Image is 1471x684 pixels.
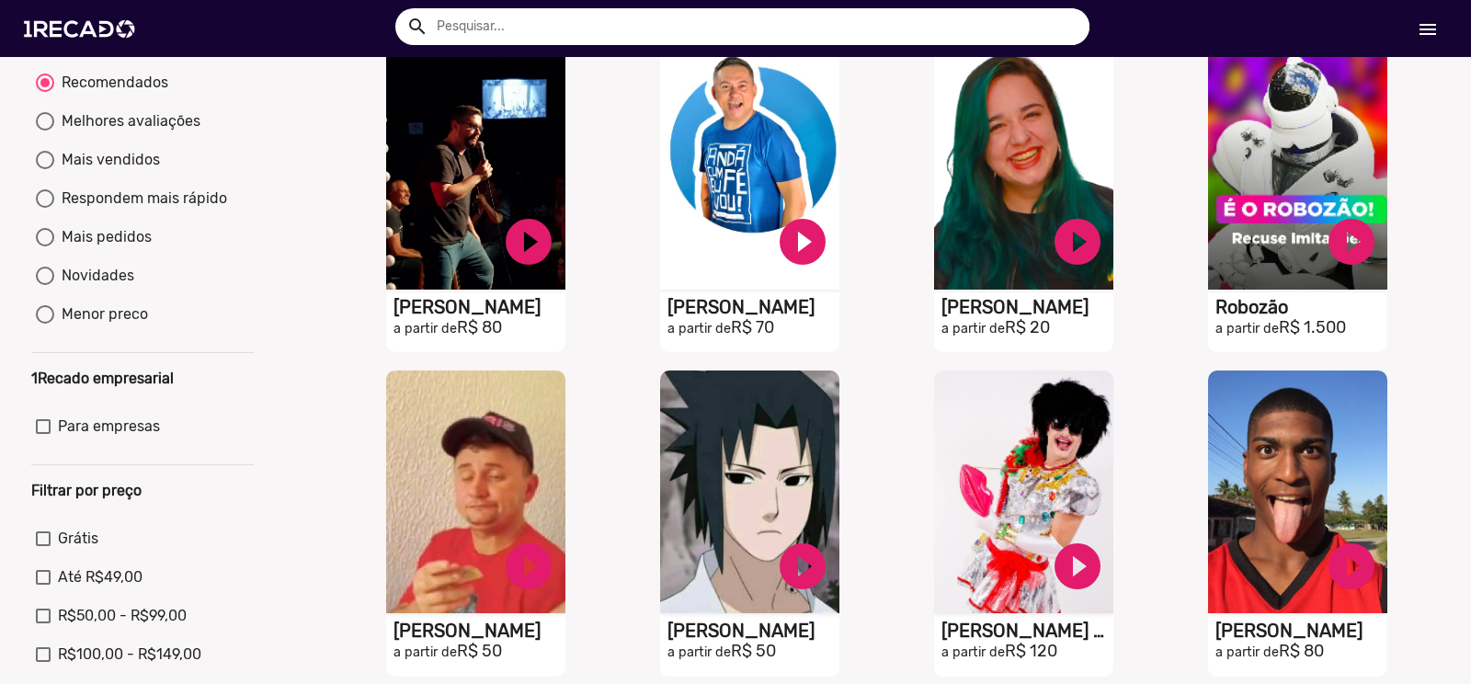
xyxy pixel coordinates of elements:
[386,370,565,613] video: S1RECADO vídeos dedicados para fãs e empresas
[1050,214,1105,269] a: play_circle_filled
[1324,214,1379,269] a: play_circle_filled
[934,47,1113,290] video: S1RECADO vídeos dedicados para fãs e empresas
[54,72,168,94] div: Recomendados
[58,605,187,627] span: R$50,00 - R$99,00
[58,416,160,438] span: Para empresas
[660,370,839,613] video: S1RECADO vídeos dedicados para fãs e empresas
[501,214,556,269] a: play_circle_filled
[667,318,839,338] h2: R$ 70
[941,318,1113,338] h2: R$ 20
[58,566,143,588] span: Até R$49,00
[775,214,830,269] a: play_circle_filled
[1215,644,1279,660] small: a partir de
[1215,321,1279,336] small: a partir de
[501,539,556,594] a: play_circle_filled
[54,110,200,132] div: Melhores avaliações
[1417,18,1439,40] mat-icon: Início
[1324,539,1379,594] a: play_circle_filled
[941,644,1005,660] small: a partir de
[31,370,174,387] b: 1Recado empresarial
[1215,296,1387,318] h1: Robozão
[393,642,565,662] h2: R$ 50
[941,321,1005,336] small: a partir de
[660,47,839,290] video: S1RECADO vídeos dedicados para fãs e empresas
[941,642,1113,662] h2: R$ 120
[393,296,565,318] h1: [PERSON_NAME]
[1215,620,1387,642] h1: [PERSON_NAME]
[1215,642,1387,662] h2: R$ 80
[393,620,565,642] h1: [PERSON_NAME]
[934,370,1113,613] video: S1RECADO vídeos dedicados para fãs e empresas
[400,9,432,41] button: Example home icon
[1215,318,1387,338] h2: R$ 1.500
[667,644,731,660] small: a partir de
[54,188,227,210] div: Respondem mais rápido
[406,16,428,38] mat-icon: Example home icon
[54,149,160,171] div: Mais vendidos
[941,620,1113,642] h1: [PERSON_NAME] Drag
[393,321,457,336] small: a partir de
[667,620,839,642] h1: [PERSON_NAME]
[667,642,839,662] h2: R$ 50
[393,644,457,660] small: a partir de
[58,644,201,666] span: R$100,00 - R$149,00
[667,321,731,336] small: a partir de
[58,528,98,550] span: Grátis
[1050,539,1105,594] a: play_circle_filled
[1208,47,1387,290] video: S1RECADO vídeos dedicados para fãs e empresas
[423,8,1089,45] input: Pesquisar...
[54,303,148,325] div: Menor preco
[393,318,565,338] h2: R$ 80
[386,47,565,290] video: S1RECADO vídeos dedicados para fãs e empresas
[1208,370,1387,613] video: S1RECADO vídeos dedicados para fãs e empresas
[941,296,1113,318] h1: [PERSON_NAME]
[667,296,839,318] h1: [PERSON_NAME]
[31,482,142,499] b: Filtrar por preço
[54,265,134,287] div: Novidades
[54,226,152,248] div: Mais pedidos
[775,539,830,594] a: play_circle_filled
